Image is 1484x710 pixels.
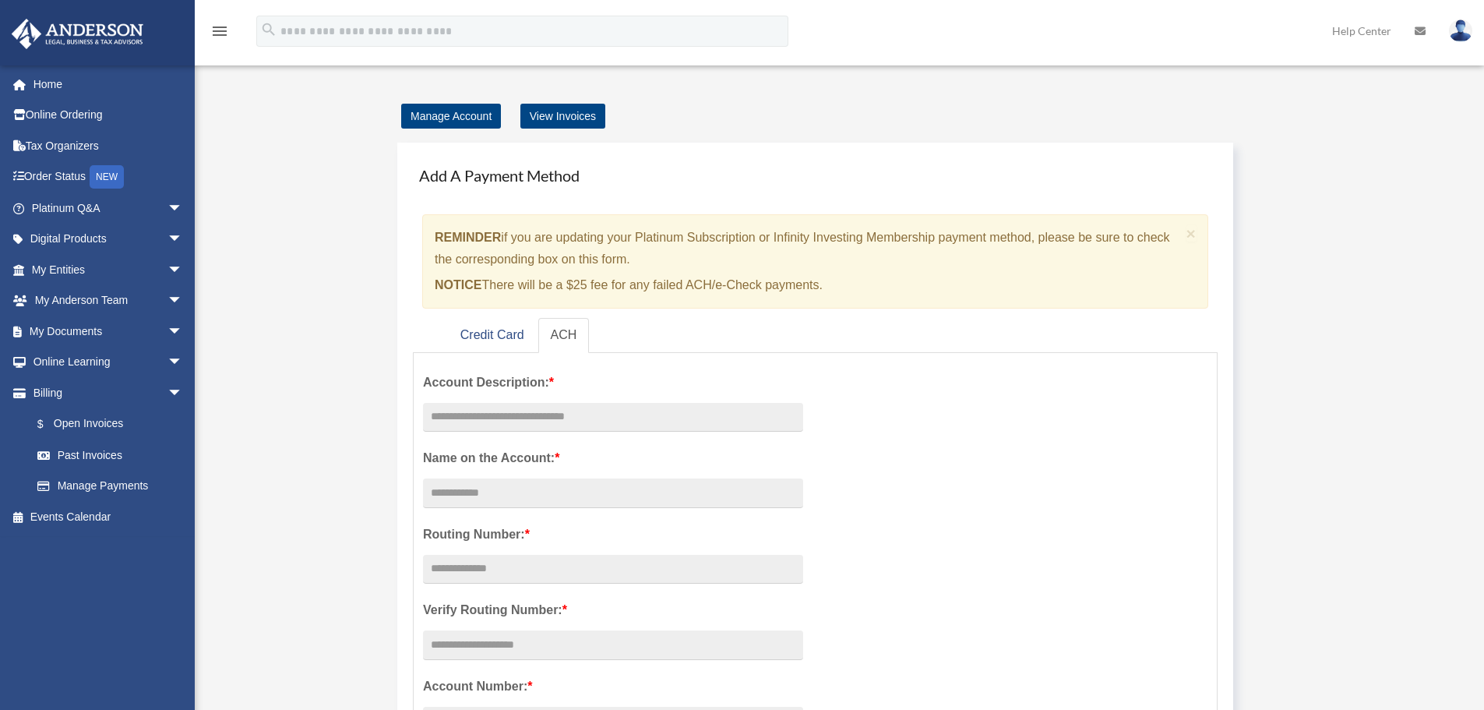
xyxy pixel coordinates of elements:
[46,415,54,434] span: $
[22,471,199,502] a: Manage Payments
[11,501,206,532] a: Events Calendar
[538,318,590,353] a: ACH
[167,316,199,348] span: arrow_drop_down
[167,347,199,379] span: arrow_drop_down
[11,69,206,100] a: Home
[11,285,206,316] a: My Anderson Teamarrow_drop_down
[11,130,206,161] a: Tax Organizers
[167,193,199,224] span: arrow_drop_down
[11,161,206,193] a: Order StatusNEW
[167,285,199,317] span: arrow_drop_down
[435,231,501,244] strong: REMINDER
[11,254,206,285] a: My Entitiesarrow_drop_down
[435,274,1180,296] p: There will be a $25 fee for any failed ACH/e-Check payments.
[11,193,206,224] a: Platinum Q&Aarrow_drop_down
[423,676,803,698] label: Account Number:
[1449,19,1472,42] img: User Pic
[1186,224,1197,242] span: ×
[520,104,605,129] a: View Invoices
[435,278,481,291] strong: NOTICE
[422,214,1208,309] div: if you are updating your Platinum Subscription or Infinity Investing Membership payment method, p...
[210,27,229,41] a: menu
[423,599,803,621] label: Verify Routing Number:
[210,22,229,41] i: menu
[1186,225,1197,242] button: Close
[260,21,277,38] i: search
[22,440,206,471] a: Past Invoices
[413,158,1218,193] h4: Add A Payment Method
[11,377,206,408] a: Billingarrow_drop_down
[11,316,206,347] a: My Documentsarrow_drop_down
[11,224,206,255] a: Digital Productsarrow_drop_down
[423,447,803,469] label: Name on the Account:
[7,19,148,49] img: Anderson Advisors Platinum Portal
[423,372,803,394] label: Account Description:
[167,377,199,409] span: arrow_drop_down
[401,104,501,129] a: Manage Account
[11,100,206,131] a: Online Ordering
[167,254,199,286] span: arrow_drop_down
[167,224,199,256] span: arrow_drop_down
[11,347,206,378] a: Online Learningarrow_drop_down
[423,524,803,546] label: Routing Number:
[448,318,537,353] a: Credit Card
[22,408,206,440] a: $Open Invoices
[90,165,124,189] div: NEW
